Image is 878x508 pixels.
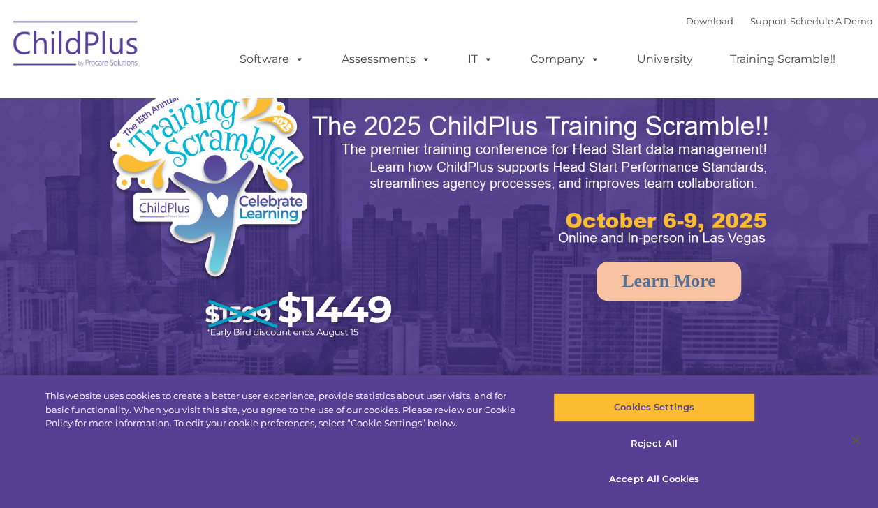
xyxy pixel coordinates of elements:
[553,393,755,422] button: Cookies Settings
[553,465,755,494] button: Accept All Cookies
[6,11,146,81] img: ChildPlus by Procare Solutions
[686,15,872,27] font: |
[750,15,787,27] a: Support
[454,45,507,73] a: IT
[716,45,849,73] a: Training Scramble!!
[623,45,707,73] a: University
[328,45,445,73] a: Assessments
[686,15,733,27] a: Download
[840,425,871,456] button: Close
[226,45,319,73] a: Software
[790,15,872,27] a: Schedule A Demo
[516,45,614,73] a: Company
[45,389,527,431] div: This website uses cookies to create a better user experience, provide statistics about user visit...
[553,429,755,458] button: Reject All
[597,262,741,301] a: Learn More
